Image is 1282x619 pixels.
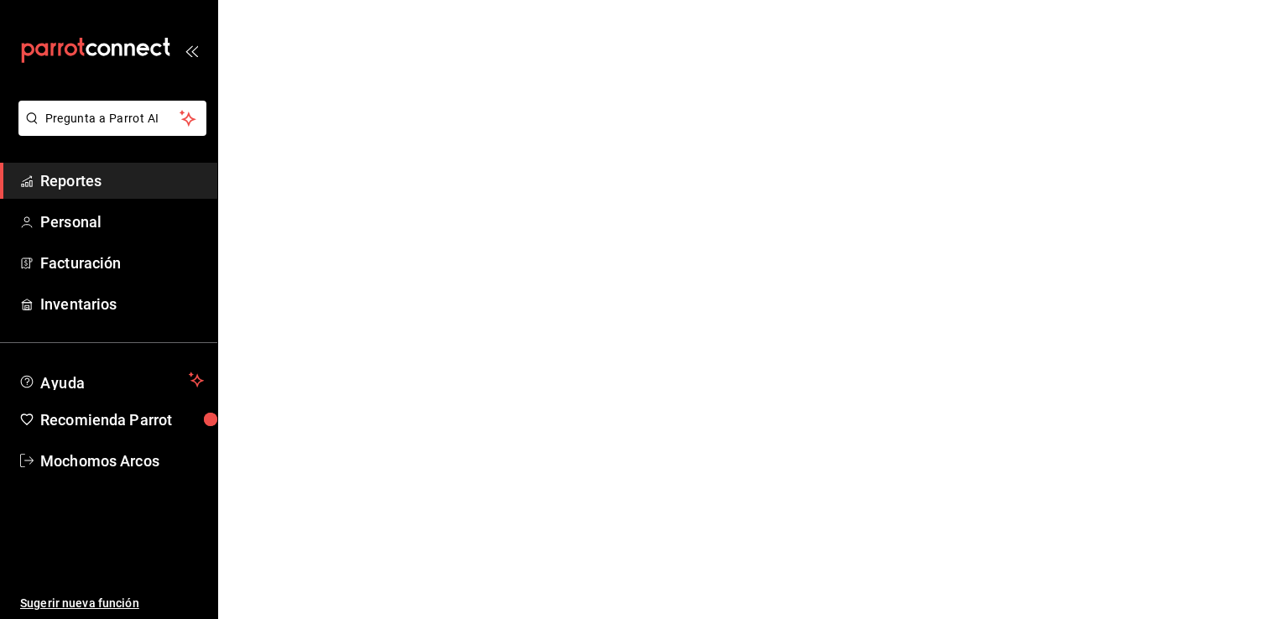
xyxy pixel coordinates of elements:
[40,450,204,472] span: Mochomos Arcos
[40,169,204,192] span: Reportes
[20,595,204,612] span: Sugerir nueva función
[18,101,206,136] button: Pregunta a Parrot AI
[40,408,204,431] span: Recomienda Parrot
[45,110,180,127] span: Pregunta a Parrot AI
[185,44,198,57] button: open_drawer_menu
[40,293,204,315] span: Inventarios
[40,252,204,274] span: Facturación
[40,211,204,233] span: Personal
[12,122,206,139] a: Pregunta a Parrot AI
[40,370,182,390] span: Ayuda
